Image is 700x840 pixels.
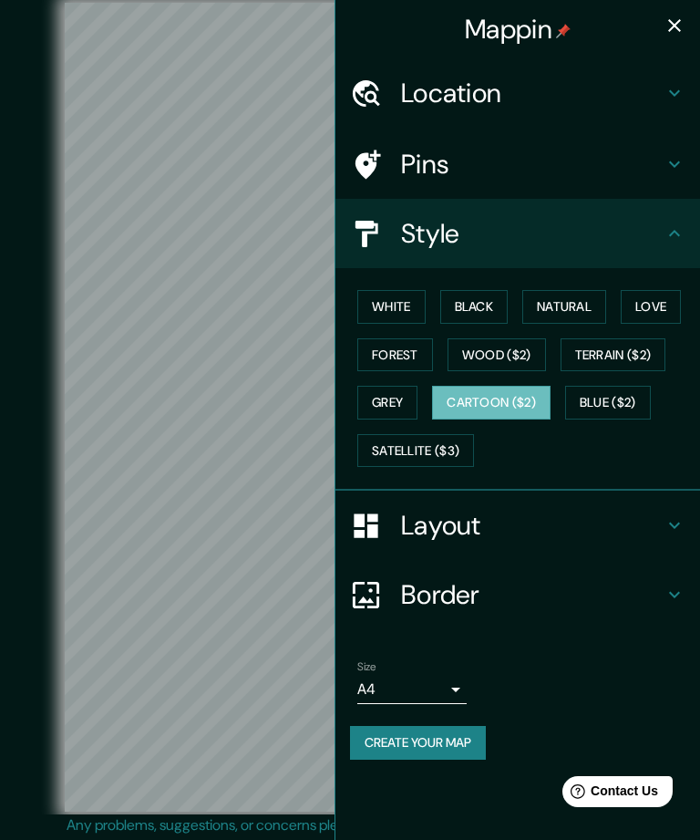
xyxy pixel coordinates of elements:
button: Terrain ($2) [561,338,666,372]
div: Border [335,560,700,629]
h4: Style [401,217,664,250]
img: pin-icon.png [556,24,571,38]
button: Black [440,290,509,324]
div: A4 [357,675,467,704]
iframe: Help widget launcher [538,769,680,820]
canvas: Map [65,3,636,812]
h4: Border [401,578,664,611]
button: Grey [357,386,417,420]
button: Forest [357,338,433,372]
div: Layout [335,491,700,560]
h4: Mappin [465,13,571,46]
div: Location [335,58,700,128]
h4: Pins [401,148,664,181]
button: Wood ($2) [448,338,546,372]
p: Any problems, suggestions, or concerns please email . [67,814,627,836]
button: Love [621,290,681,324]
button: Cartoon ($2) [432,386,551,420]
h4: Layout [401,509,664,542]
h4: Location [401,77,664,109]
div: Style [335,199,700,268]
div: Pins [335,130,700,199]
button: White [357,290,426,324]
button: Natural [522,290,606,324]
label: Size [357,659,376,675]
button: Create your map [350,726,486,760]
button: Satellite ($3) [357,434,474,468]
button: Blue ($2) [565,386,651,420]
